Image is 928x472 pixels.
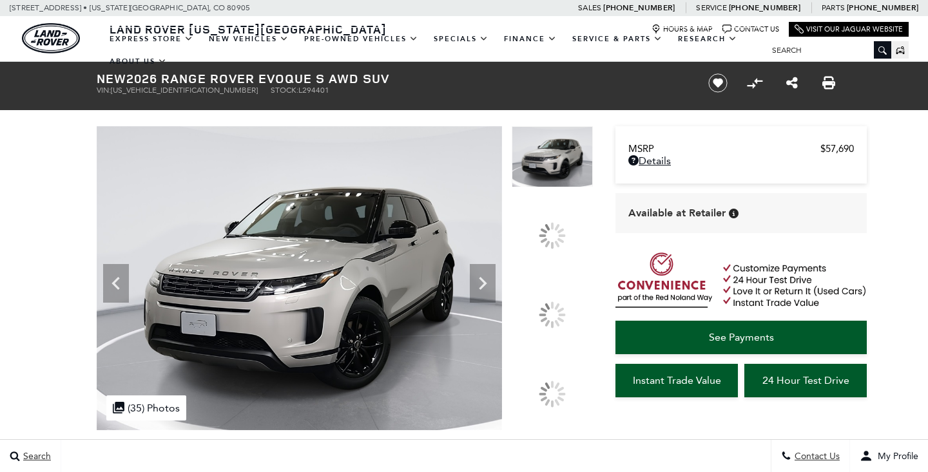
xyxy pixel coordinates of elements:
[696,3,726,12] span: Service
[615,321,867,354] a: See Payments
[822,75,835,91] a: Print this New 2026 Range Rover Evoque S AWD SUV
[22,23,80,53] a: land-rover
[97,86,111,95] span: VIN:
[633,374,721,386] span: Instant Trade Value
[745,73,764,93] button: Compare vehicle
[729,3,800,13] a: [PHONE_NUMBER]
[298,86,329,95] span: L294401
[10,3,250,12] a: [STREET_ADDRESS] • [US_STATE][GEOGRAPHIC_DATA], CO 80905
[22,23,80,53] img: Land Rover
[628,155,854,167] a: Details
[744,364,867,397] a: 24 Hour Test Drive
[110,21,387,37] span: Land Rover [US_STATE][GEOGRAPHIC_DATA]
[850,440,928,472] button: user-profile-menu
[97,71,686,86] h1: 2026 Range Rover Evoque S AWD SUV
[873,451,918,462] span: My Profile
[565,28,670,50] a: Service & Parts
[652,24,713,34] a: Hours & Map
[106,395,186,420] div: (35) Photos
[102,28,762,73] nav: Main Navigation
[496,28,565,50] a: Finance
[512,126,593,187] img: New 2026 Seoul Pearl Silver Land Rover S image 1
[847,3,918,13] a: [PHONE_NUMBER]
[615,364,738,397] a: Instant Trade Value
[762,374,849,386] span: 24 Hour Test Drive
[603,3,675,13] a: [PHONE_NUMBER]
[786,75,798,91] a: Share this New 2026 Range Rover Evoque S AWD SUV
[102,50,175,73] a: About Us
[822,3,845,12] span: Parts
[578,3,601,12] span: Sales
[729,209,739,218] div: Vehicle is in stock and ready for immediate delivery. Due to demand, availability is subject to c...
[111,86,258,95] span: [US_VEHICLE_IDENTIFICATION_NUMBER]
[762,42,891,58] input: Search
[296,28,426,50] a: Pre-Owned Vehicles
[791,451,840,462] span: Contact Us
[704,73,732,93] button: Save vehicle
[97,70,126,87] strong: New
[201,28,296,50] a: New Vehicles
[271,86,298,95] span: Stock:
[97,126,502,430] img: New 2026 Seoul Pearl Silver Land Rover S image 1
[20,451,51,462] span: Search
[628,143,854,155] a: MSRP $57,690
[426,28,496,50] a: Specials
[722,24,779,34] a: Contact Us
[820,143,854,155] span: $57,690
[628,143,820,155] span: MSRP
[795,24,903,34] a: Visit Our Jaguar Website
[670,28,745,50] a: Research
[102,28,201,50] a: EXPRESS STORE
[709,331,774,343] span: See Payments
[102,21,394,37] a: Land Rover [US_STATE][GEOGRAPHIC_DATA]
[628,206,726,220] span: Available at Retailer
